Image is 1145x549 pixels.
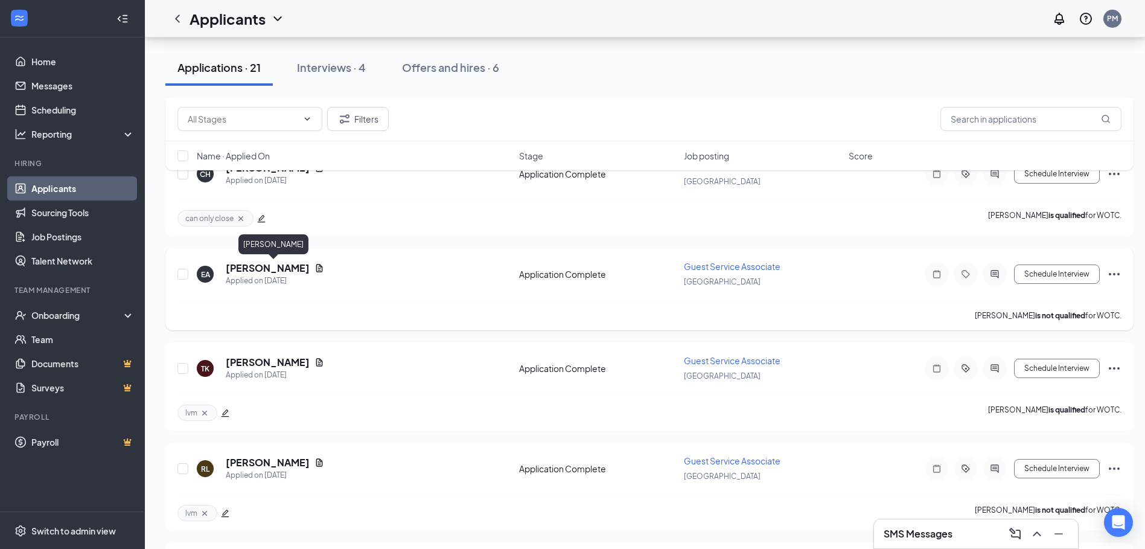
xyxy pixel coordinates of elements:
[31,376,135,400] a: SurveysCrown
[31,249,135,273] a: Talent Network
[14,412,132,422] div: Payroll
[31,352,135,376] a: DocumentsCrown
[236,214,246,223] svg: Cross
[1107,267,1121,281] svg: Ellipses
[31,176,135,201] a: Applicants
[1048,405,1085,414] b: is qualified
[849,150,873,162] span: Score
[14,525,27,537] svg: Settings
[226,456,310,469] h5: [PERSON_NAME]
[177,60,261,75] div: Applications · 21
[31,98,135,122] a: Scheduling
[221,509,229,518] span: edit
[1014,359,1100,378] button: Schedule Interview
[1107,461,1121,476] svg: Ellipses
[200,509,209,518] svg: Cross
[987,464,1002,474] svg: ActiveChat
[31,327,135,352] a: Team
[185,213,234,223] span: can only close
[958,464,973,474] svg: ActiveTag
[1051,527,1066,541] svg: Minimize
[185,408,197,418] span: lvm
[14,128,27,140] svg: Analysis
[31,128,135,140] div: Reporting
[975,505,1121,521] p: [PERSON_NAME] for WOTC.
[238,234,308,254] div: [PERSON_NAME]
[327,107,389,131] button: Filter Filters
[1030,527,1044,541] svg: ChevronUp
[221,409,229,417] span: edit
[684,277,761,286] span: [GEOGRAPHIC_DATA]
[987,364,1002,373] svg: ActiveChat
[314,358,324,367] svg: Document
[297,60,366,75] div: Interviews · 4
[197,150,270,162] span: Name · Applied On
[1048,211,1085,220] b: is qualified
[14,285,132,295] div: Team Management
[14,309,27,321] svg: UserCheck
[31,74,135,98] a: Messages
[1035,311,1085,320] b: is not qualified
[940,107,1121,131] input: Search in applications
[337,112,352,126] svg: Filter
[226,469,324,481] div: Applied on [DATE]
[402,60,499,75] div: Offers and hires · 6
[31,201,135,225] a: Sourcing Tools
[930,364,944,373] svg: Note
[185,508,197,518] span: lvm
[31,309,124,321] div: Onboarding
[31,525,116,537] div: Switch to admin view
[1101,114,1111,124] svg: MagnifyingGlass
[200,408,209,418] svg: Cross
[201,269,210,280] div: EA
[314,458,324,467] svg: Document
[519,268,677,280] div: Application Complete
[31,430,135,454] a: PayrollCrown
[988,405,1121,421] p: [PERSON_NAME] for WOTC.
[116,13,129,25] svg: Collapse
[270,11,285,26] svg: ChevronDown
[302,114,312,124] svg: ChevronDown
[975,310,1121,321] p: [PERSON_NAME] for WOTC.
[31,50,135,74] a: Home
[1027,524,1047,544] button: ChevronUp
[170,11,185,26] svg: ChevronLeft
[1052,11,1067,26] svg: Notifications
[201,364,209,374] div: TK
[930,269,944,279] svg: Note
[226,356,310,369] h5: [PERSON_NAME]
[1107,361,1121,376] svg: Ellipses
[1014,265,1100,284] button: Schedule Interview
[684,150,729,162] span: Job posting
[1008,527,1022,541] svg: ComposeMessage
[14,158,132,169] div: Hiring
[31,225,135,249] a: Job Postings
[1049,524,1068,544] button: Minimize
[226,275,324,287] div: Applied on [DATE]
[257,214,266,223] span: edit
[1014,459,1100,478] button: Schedule Interview
[930,464,944,474] svg: Note
[190,8,266,29] h1: Applicants
[188,112,298,126] input: All Stages
[314,263,324,273] svg: Document
[13,12,25,24] svg: WorkstreamLogo
[1006,524,1025,544] button: ComposeMessage
[201,464,209,474] div: RL
[987,269,1002,279] svg: ActiveChat
[958,364,973,373] svg: ActiveTag
[684,371,761,380] span: [GEOGRAPHIC_DATA]
[226,369,324,381] div: Applied on [DATE]
[684,455,780,466] span: Guest Service Associate
[519,150,543,162] span: Stage
[1107,13,1118,24] div: PM
[1079,11,1093,26] svg: QuestionInfo
[988,210,1121,226] p: [PERSON_NAME] for WOTC.
[958,269,973,279] svg: Tag
[519,463,677,475] div: Application Complete
[519,362,677,374] div: Application Complete
[684,472,761,481] span: [GEOGRAPHIC_DATA]
[226,262,310,275] h5: [PERSON_NAME]
[684,261,780,272] span: Guest Service Associate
